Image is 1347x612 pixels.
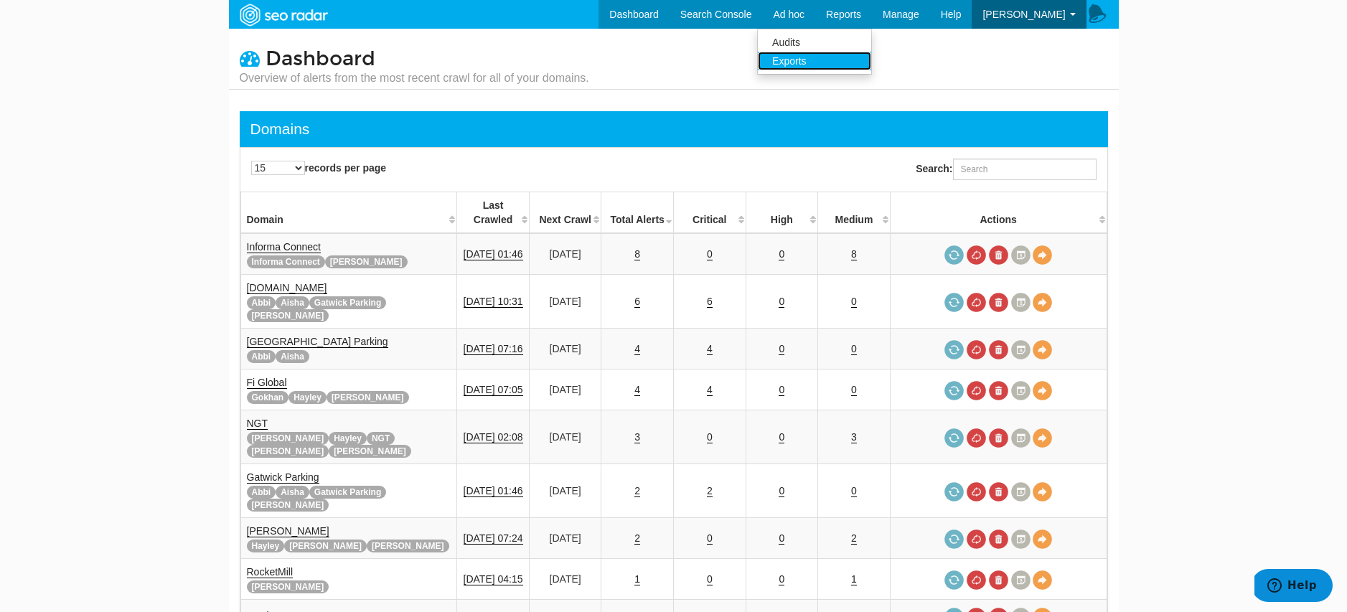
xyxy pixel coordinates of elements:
[851,296,857,308] a: 0
[247,499,329,512] span: [PERSON_NAME]
[1033,570,1052,590] a: View Domain Overview
[851,343,857,355] a: 0
[944,245,964,265] a: Request a crawl
[989,245,1008,265] a: Delete most recent audit
[707,343,713,355] a: 4
[634,573,640,585] a: 1
[707,532,713,545] a: 0
[707,485,713,497] a: 2
[247,580,329,593] span: [PERSON_NAME]
[247,296,276,309] span: Abbi
[1033,428,1052,448] a: View Domain Overview
[251,161,387,175] label: records per page
[746,192,818,234] th: High: activate to sort column descending
[247,241,322,253] a: Informa Connect
[707,296,713,308] a: 6
[989,482,1008,502] a: Delete most recent audit
[967,381,986,400] a: Cancel in-progress audit
[989,570,1008,590] a: Delete most recent audit
[967,482,986,502] a: Cancel in-progress audit
[1011,381,1031,400] a: Crawl History
[1011,245,1031,265] a: Crawl History
[883,9,919,20] span: Manage
[247,377,287,389] a: Fi Global
[464,485,523,497] a: [DATE] 01:46
[1011,340,1031,359] a: Crawl History
[1033,529,1052,549] a: View Domain Overview
[634,532,640,545] a: 2
[967,340,986,359] a: Cancel in-progress audit
[457,192,530,234] th: Last Crawled: activate to sort column descending
[967,529,986,549] a: Cancel in-progress audit
[247,282,327,294] a: [DOMAIN_NAME]
[325,255,408,268] span: [PERSON_NAME]
[944,482,964,502] a: Request a crawl
[773,9,804,20] span: Ad hoc
[529,369,601,410] td: [DATE]
[779,573,784,585] a: 0
[234,2,333,28] img: SEORadar
[989,381,1008,400] a: Delete most recent audit
[1033,293,1052,312] a: View Domain Overview
[1033,482,1052,502] a: View Domain Overview
[529,518,601,559] td: [DATE]
[1011,428,1031,448] a: Crawl History
[989,340,1008,359] a: Delete most recent audit
[851,573,857,585] a: 1
[1011,570,1031,590] a: Crawl History
[989,293,1008,312] a: Delete most recent audit
[779,384,784,396] a: 0
[953,159,1097,180] input: Search:
[247,471,319,484] a: Gatwick Parking
[944,381,964,400] a: Request a crawl
[967,245,986,265] a: Cancel in-progress audit
[779,296,784,308] a: 0
[247,309,329,322] span: [PERSON_NAME]
[1033,340,1052,359] a: View Domain Overview
[284,540,367,552] span: [PERSON_NAME]
[464,573,523,585] a: [DATE] 04:15
[288,391,327,404] span: Hayley
[309,486,386,499] span: Gatwick Parking
[967,293,986,312] a: Cancel in-progress audit
[944,293,964,312] a: Request a crawl
[941,9,962,20] span: Help
[266,47,375,71] span: Dashboard
[247,566,294,578] a: RocketMill
[989,529,1008,549] a: Delete most recent audit
[779,248,784,260] a: 0
[529,275,601,329] td: [DATE]
[634,248,640,260] a: 8
[247,255,325,268] span: Informa Connect
[276,296,309,309] span: Aisha
[247,391,289,404] span: Gokhan
[779,485,784,497] a: 0
[779,343,784,355] a: 0
[367,540,449,552] span: [PERSON_NAME]
[464,343,523,355] a: [DATE] 07:16
[529,559,601,600] td: [DATE]
[634,343,640,355] a: 4
[758,52,871,70] a: Exports
[707,384,713,396] a: 4
[779,532,784,545] a: 0
[851,532,857,545] a: 2
[826,9,861,20] span: Reports
[944,428,964,448] a: Request a crawl
[1011,293,1031,312] a: Crawl History
[250,118,310,140] div: Domains
[1254,569,1333,605] iframe: Opens a widget where you can find more information
[464,384,523,396] a: [DATE] 07:05
[818,192,891,234] th: Medium: activate to sort column descending
[247,432,329,445] span: [PERSON_NAME]
[967,570,986,590] a: Cancel in-progress audit
[240,192,457,234] th: Domain: activate to sort column ascending
[634,431,640,443] a: 3
[276,350,309,363] span: Aisha
[247,350,276,363] span: Abbi
[707,573,713,585] a: 0
[464,296,523,308] a: [DATE] 10:31
[944,570,964,590] a: Request a crawl
[464,532,523,545] a: [DATE] 07:24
